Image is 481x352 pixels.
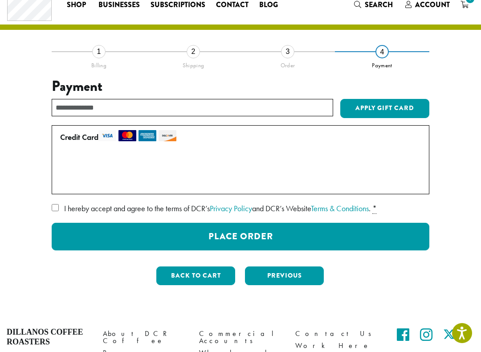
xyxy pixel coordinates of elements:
div: 4 [375,45,389,58]
h4: Dillanos Coffee Roasters [7,327,90,347]
img: discover [159,130,176,141]
img: mastercard [118,130,136,141]
div: 3 [281,45,294,58]
label: Credit Card [60,130,417,144]
a: Privacy Policy [210,203,252,213]
button: Back to cart [156,266,235,285]
span: I hereby accept and agree to the terms of DCR’s and DCR’s Website . [64,203,371,213]
img: amex [139,130,156,141]
abbr: required [372,203,377,214]
a: About DCR Coffee [103,327,186,347]
a: Work Here [295,340,378,352]
a: Terms & Conditions [311,203,369,213]
div: Shipping [146,58,240,69]
a: Contact Us [295,327,378,340]
div: Billing [52,58,146,69]
a: Commercial Accounts [199,327,282,347]
input: I hereby accept and agree to the terms of DCR’sPrivacy Policyand DCR’s WebsiteTerms & Conditions. * [52,204,59,211]
button: Previous [245,266,324,285]
button: Apply Gift Card [340,99,429,119]
div: Payment [335,58,429,69]
h3: Payment [52,78,429,95]
div: 2 [187,45,200,58]
div: 1 [92,45,106,58]
div: Order [240,58,335,69]
img: visa [98,130,116,141]
button: Place Order [52,223,429,250]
